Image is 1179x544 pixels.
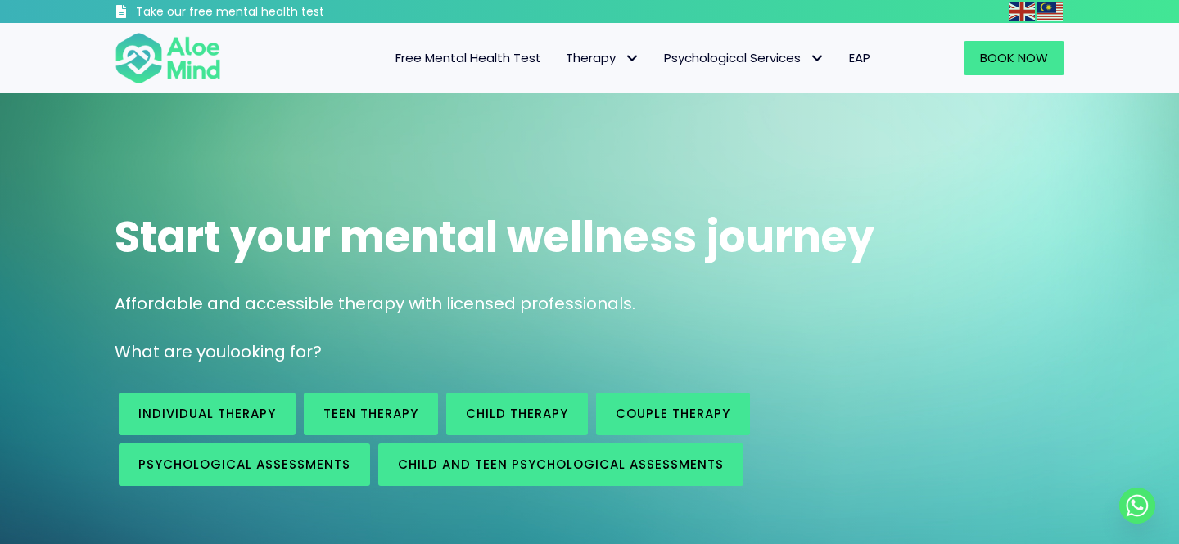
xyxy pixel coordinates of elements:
span: Individual therapy [138,405,276,422]
a: Psychological ServicesPsychological Services: submenu [652,41,837,75]
img: ms [1037,2,1063,21]
span: Psychological Services [664,49,824,66]
h3: Take our free mental health test [136,4,412,20]
span: Book Now [980,49,1048,66]
span: Therapy [566,49,639,66]
a: Whatsapp [1119,488,1155,524]
a: Malay [1037,2,1064,20]
img: Aloe mind Logo [115,31,221,85]
a: Couple therapy [596,393,750,435]
a: Child and Teen Psychological assessments [378,443,743,486]
a: Take our free mental health test [115,4,412,23]
a: Book Now [964,41,1064,75]
span: Free Mental Health Test [395,49,541,66]
span: Teen Therapy [323,405,418,422]
span: Couple therapy [616,405,730,422]
a: Free Mental Health Test [383,41,553,75]
a: TherapyTherapy: submenu [553,41,652,75]
a: Teen Therapy [304,393,438,435]
a: EAP [837,41,883,75]
span: What are you [115,340,226,363]
span: EAP [849,49,870,66]
a: Individual therapy [119,393,296,435]
a: English [1009,2,1037,20]
img: en [1009,2,1035,21]
span: Child Therapy [466,405,568,422]
a: Child Therapy [446,393,588,435]
span: Psychological Services: submenu [805,47,829,70]
span: Start your mental wellness journey [115,207,874,267]
span: Therapy: submenu [620,47,644,70]
span: Psychological assessments [138,456,350,473]
a: Psychological assessments [119,443,370,486]
nav: Menu [242,41,883,75]
span: Child and Teen Psychological assessments [398,456,724,473]
p: Affordable and accessible therapy with licensed professionals. [115,292,1064,316]
span: looking for? [226,340,322,363]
